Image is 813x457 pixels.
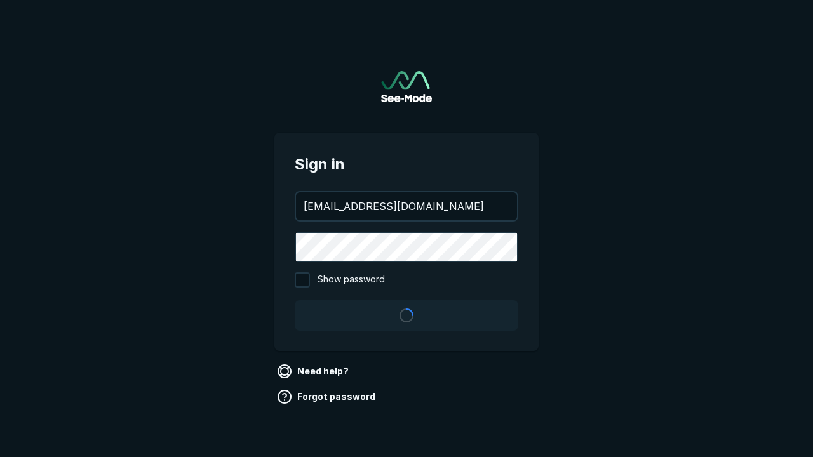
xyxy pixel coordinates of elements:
img: See-Mode Logo [381,71,432,102]
span: Sign in [295,153,518,176]
a: Need help? [274,361,354,381]
input: your@email.com [296,192,517,220]
a: Forgot password [274,387,380,407]
a: Go to sign in [381,71,432,102]
span: Show password [318,272,385,288]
